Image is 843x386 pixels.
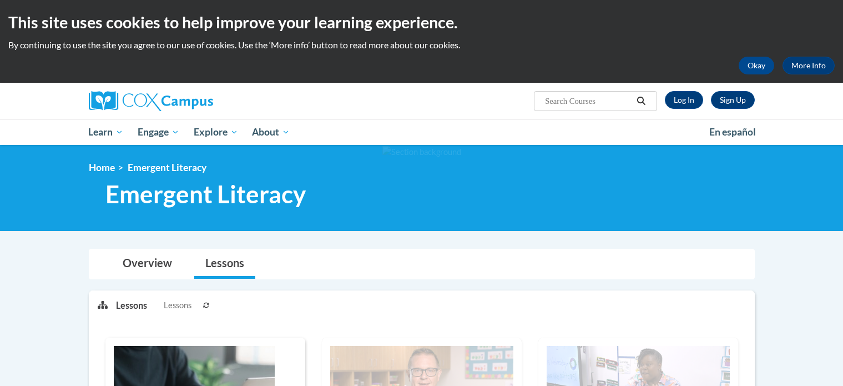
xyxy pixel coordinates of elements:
p: By continuing to use the site you agree to our use of cookies. Use the ‘More info’ button to read... [8,39,835,51]
span: En español [709,126,756,138]
button: Okay [739,57,774,74]
a: Log In [665,91,703,109]
span: Learn [88,126,123,139]
a: Engage [130,119,186,145]
a: More Info [783,57,835,74]
span: Lessons [164,299,191,312]
a: Overview [112,249,183,279]
img: Cox Campus [89,91,213,111]
a: About [245,119,297,145]
a: Explore [186,119,245,145]
span: About [252,126,290,139]
img: Section background [382,146,461,158]
span: Engage [138,126,179,139]
span: Emergent Literacy [128,162,206,173]
input: Search Courses [544,94,633,108]
button: Search [633,94,649,108]
a: Home [89,162,115,173]
span: Emergent Literacy [105,179,306,209]
a: Register [711,91,755,109]
div: Main menu [72,119,771,145]
a: Learn [82,119,131,145]
a: Cox Campus [89,91,300,111]
span: Explore [194,126,238,139]
a: Lessons [194,249,255,279]
p: Lessons [116,299,147,312]
h2: This site uses cookies to help improve your learning experience. [8,11,835,33]
a: En español [702,121,763,144]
